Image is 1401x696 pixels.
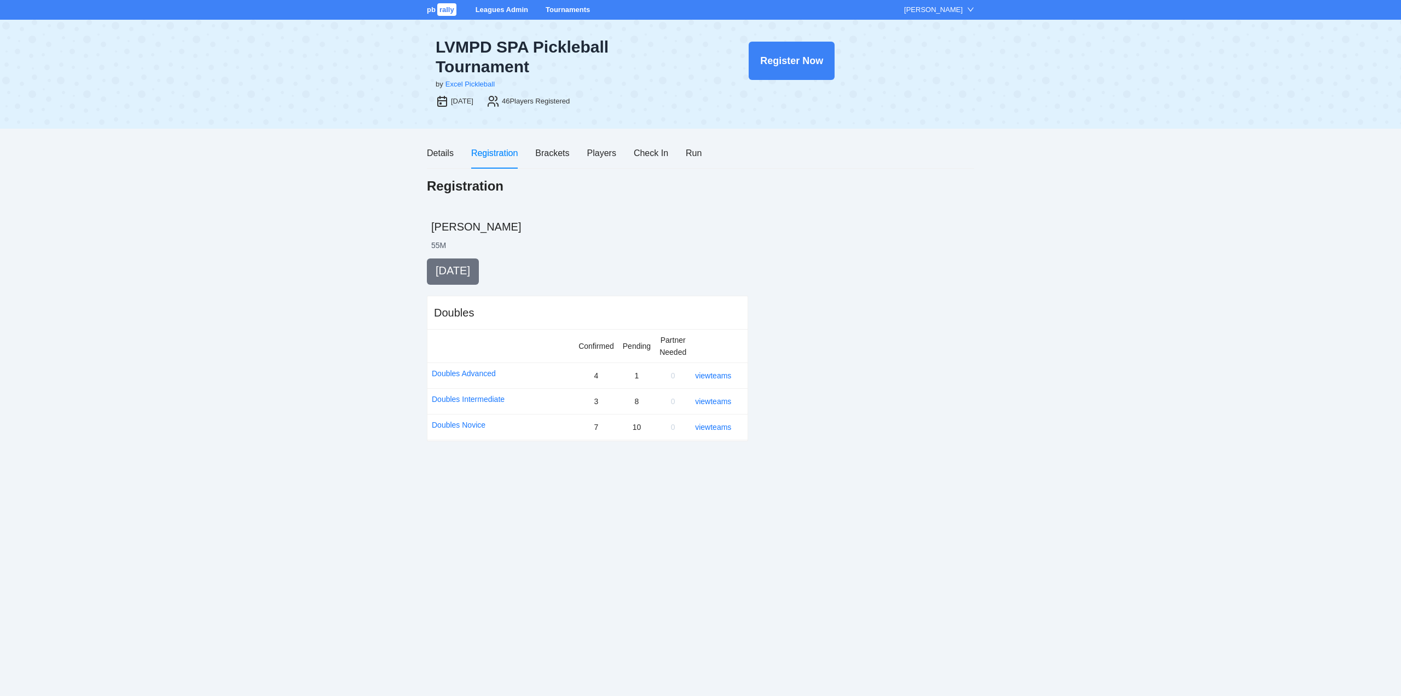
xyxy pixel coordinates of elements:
[587,146,616,160] div: Players
[434,305,474,320] div: Doubles
[618,389,655,415] td: 8
[432,393,505,405] a: Doubles Intermediate
[618,363,655,389] td: 1
[618,415,655,440] td: 10
[671,423,675,432] span: 0
[634,146,668,160] div: Check In
[686,146,702,160] div: Run
[436,37,692,77] div: LVMPD SPA Pickleball Tournament
[445,80,495,88] a: Excel Pickleball
[427,5,458,14] a: pbrally
[574,363,618,389] td: 4
[451,96,473,107] div: [DATE]
[671,397,675,406] span: 0
[436,79,443,90] div: by
[546,5,590,14] a: Tournaments
[659,334,686,358] div: Partner Needed
[695,397,731,406] a: view teams
[436,264,470,277] span: [DATE]
[574,415,618,440] td: 7
[432,367,496,379] a: Doubles Advanced
[432,419,485,431] a: Doubles Novice
[437,3,456,16] span: rally
[967,6,974,13] span: down
[427,5,436,14] span: pb
[749,42,835,80] button: Register Now
[427,177,503,195] h1: Registration
[695,371,731,380] a: view teams
[535,146,569,160] div: Brackets
[574,389,618,415] td: 3
[502,96,570,107] div: 46 Players Registered
[471,146,518,160] div: Registration
[431,240,446,251] li: 55 M
[904,4,963,15] div: [PERSON_NAME]
[476,5,528,14] a: Leagues Admin
[623,340,651,352] div: Pending
[695,423,731,432] a: view teams
[427,146,454,160] div: Details
[671,371,675,380] span: 0
[578,340,614,352] div: Confirmed
[431,219,974,234] h2: [PERSON_NAME]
